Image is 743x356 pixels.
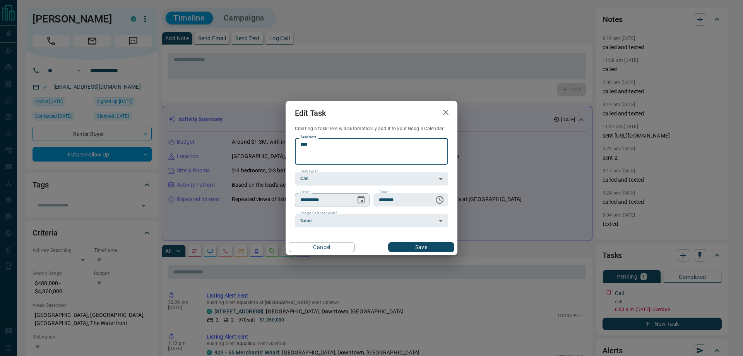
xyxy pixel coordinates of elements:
[353,192,369,208] button: Choose date, selected date is Oct 14, 2025
[295,172,448,186] div: Call
[300,211,337,216] label: Google Calendar Alert
[300,169,318,174] label: Task Type
[379,190,389,195] label: Time
[289,242,355,252] button: Cancel
[295,126,448,132] p: Creating a task here will automatically add it to your Google Calendar.
[388,242,454,252] button: Save
[286,101,335,126] h2: Edit Task
[432,192,447,208] button: Choose time, selected time is 6:00 AM
[295,214,448,227] div: None
[300,190,310,195] label: Date
[300,135,316,140] label: Task Note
